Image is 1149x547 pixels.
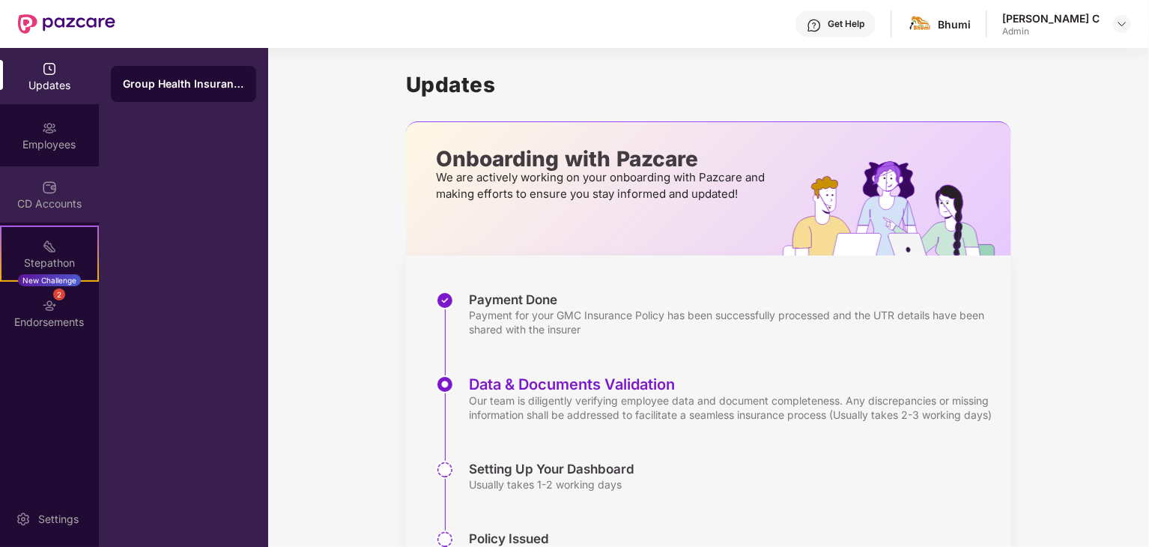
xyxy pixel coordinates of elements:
[469,291,996,308] div: Payment Done
[42,180,57,195] img: svg+xml;base64,PHN2ZyBpZD0iQ0RfQWNjb3VudHMiIGRhdGEtbmFtZT0iQ0QgQWNjb3VudHMiIHhtbG5zPSJodHRwOi8vd3...
[436,291,454,309] img: svg+xml;base64,PHN2ZyBpZD0iU3RlcC1Eb25lLTMyeDMyIiB4bWxucz0iaHR0cDovL3d3dy53My5vcmcvMjAwMC9zdmciIH...
[42,121,57,136] img: svg+xml;base64,PHN2ZyBpZD0iRW1wbG95ZWVzIiB4bWxucz0iaHR0cDovL3d3dy53My5vcmcvMjAwMC9zdmciIHdpZHRoPS...
[469,477,634,492] div: Usually takes 1-2 working days
[16,512,31,527] img: svg+xml;base64,PHN2ZyBpZD0iU2V0dGluZy0yMHgyMCIgeG1sbnM9Imh0dHA6Ly93d3cudzMub3JnLzIwMDAvc3ZnIiB3aW...
[1,256,97,271] div: Stepathon
[42,61,57,76] img: svg+xml;base64,PHN2ZyBpZD0iVXBkYXRlZCIgeG1sbnM9Imh0dHA6Ly93d3cudzMub3JnLzIwMDAvc3ZnIiB3aWR0aD0iMj...
[436,152,769,166] p: Onboarding with Pazcare
[1002,25,1100,37] div: Admin
[18,14,115,34] img: New Pazcare Logo
[42,239,57,254] img: svg+xml;base64,PHN2ZyB4bWxucz0iaHR0cDovL3d3dy53My5vcmcvMjAwMC9zdmciIHdpZHRoPSIyMSIgaGVpZ2h0PSIyMC...
[469,375,996,393] div: Data & Documents Validation
[1116,18,1128,30] img: svg+xml;base64,PHN2ZyBpZD0iRHJvcGRvd24tMzJ4MzIiIHhtbG5zPSJodHRwOi8vd3d3LnczLm9yZy8yMDAwL3N2ZyIgd2...
[469,531,628,547] div: Policy Issued
[406,72,1011,97] h1: Updates
[18,274,81,286] div: New Challenge
[436,375,454,393] img: svg+xml;base64,PHN2ZyBpZD0iU3RlcC1BY3RpdmUtMzJ4MzIiIHhtbG5zPSJodHRwOi8vd3d3LnczLm9yZy8yMDAwL3N2Zy...
[53,288,65,300] div: 2
[436,169,769,202] p: We are actively working on your onboarding with Pazcare and making efforts to ensure you stay inf...
[1002,11,1100,25] div: [PERSON_NAME] C
[34,512,83,527] div: Settings
[469,308,996,336] div: Payment for your GMC Insurance Policy has been successfully processed and the UTR details have be...
[436,461,454,479] img: svg+xml;base64,PHN2ZyBpZD0iU3RlcC1QZW5kaW5nLTMyeDMyIiB4bWxucz0iaHR0cDovL3d3dy53My5vcmcvMjAwMC9zdm...
[909,13,931,35] img: bhumi%20(1).jpg
[828,18,864,30] div: Get Help
[42,298,57,313] img: svg+xml;base64,PHN2ZyBpZD0iRW5kb3JzZW1lbnRzIiB4bWxucz0iaHR0cDovL3d3dy53My5vcmcvMjAwMC9zdmciIHdpZH...
[938,17,971,31] div: Bhumi
[807,18,822,33] img: svg+xml;base64,PHN2ZyBpZD0iSGVscC0zMngzMiIgeG1sbnM9Imh0dHA6Ly93d3cudzMub3JnLzIwMDAvc3ZnIiB3aWR0aD...
[469,461,634,477] div: Setting Up Your Dashboard
[469,393,996,422] div: Our team is diligently verifying employee data and document completeness. Any discrepancies or mi...
[783,161,1011,256] img: hrOnboarding
[123,76,244,91] div: Group Health Insurance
